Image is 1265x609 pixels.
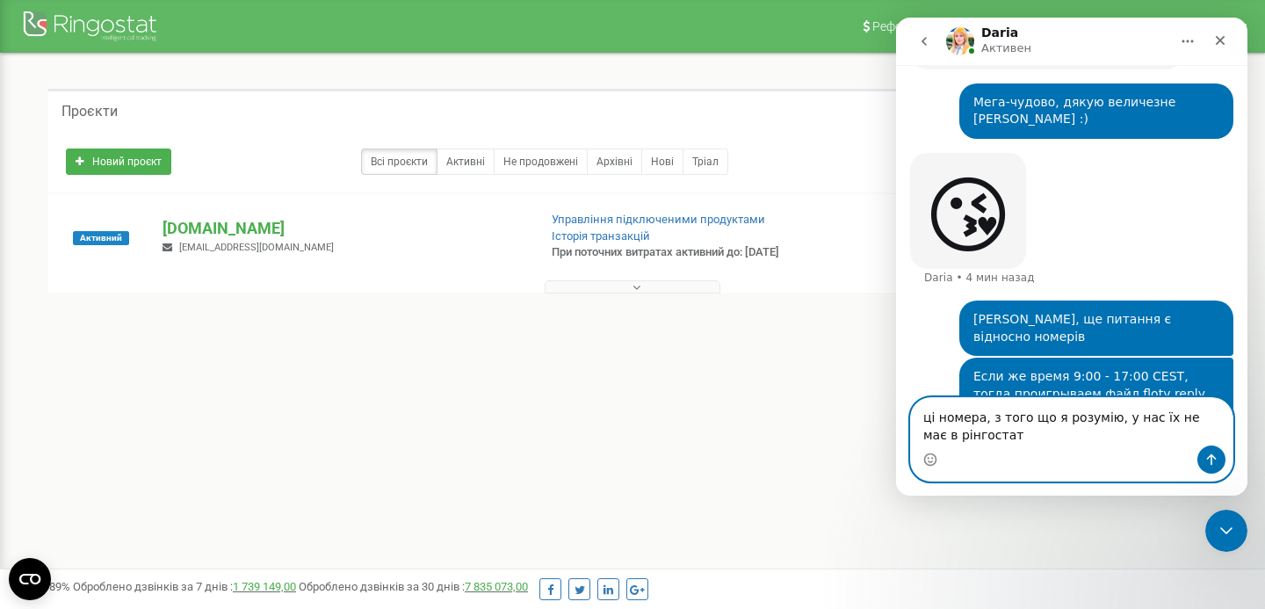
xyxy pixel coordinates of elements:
a: 7 835 073,00 [465,580,528,593]
iframe: Intercom live chat [896,18,1247,496]
a: Активні [437,149,495,175]
span: Оброблено дзвінків за 30 днів : [299,580,528,593]
div: Если же время 9:00 - 17:00 CEST, тогда проигрываем файл floty reply PL.mp3 после чего перенаправл... [63,340,337,516]
a: Історія транзакцій [552,229,650,243]
span: [EMAIL_ADDRESS][DOMAIN_NAME] [179,242,334,253]
p: [DOMAIN_NAME] [163,217,523,240]
a: Нові [641,149,683,175]
span: Оброблено дзвінків за 7 днів : [73,580,296,593]
a: Всі проєкти [361,149,437,175]
div: Микола говорит… [14,340,337,537]
span: Активний [73,231,129,245]
a: Архівні [587,149,642,175]
p: При поточних витратах активний до: [DATE] [552,244,815,261]
button: Отправить сообщение… [301,428,329,456]
a: Не продовжені [494,149,588,175]
div: Если же время 9:00 - 17:00 CEST, тогда проигрываем файл floty reply PL.mp3 после чего перенаправл... [77,351,323,505]
a: 1 739 149,00 [233,580,296,593]
a: Управління підключеними продуктами [552,213,765,226]
h5: Проєкти [61,104,118,120]
button: Open CMP widget [9,558,51,600]
a: Тріал [683,149,728,175]
a: Новий проєкт [66,149,171,175]
span: Реферальна програма [872,19,1002,33]
textarea: Ваше сообщение... [15,381,336,428]
button: Средство выбора эмодзи [27,435,41,449]
iframe: Intercom live chat [1205,510,1247,552]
